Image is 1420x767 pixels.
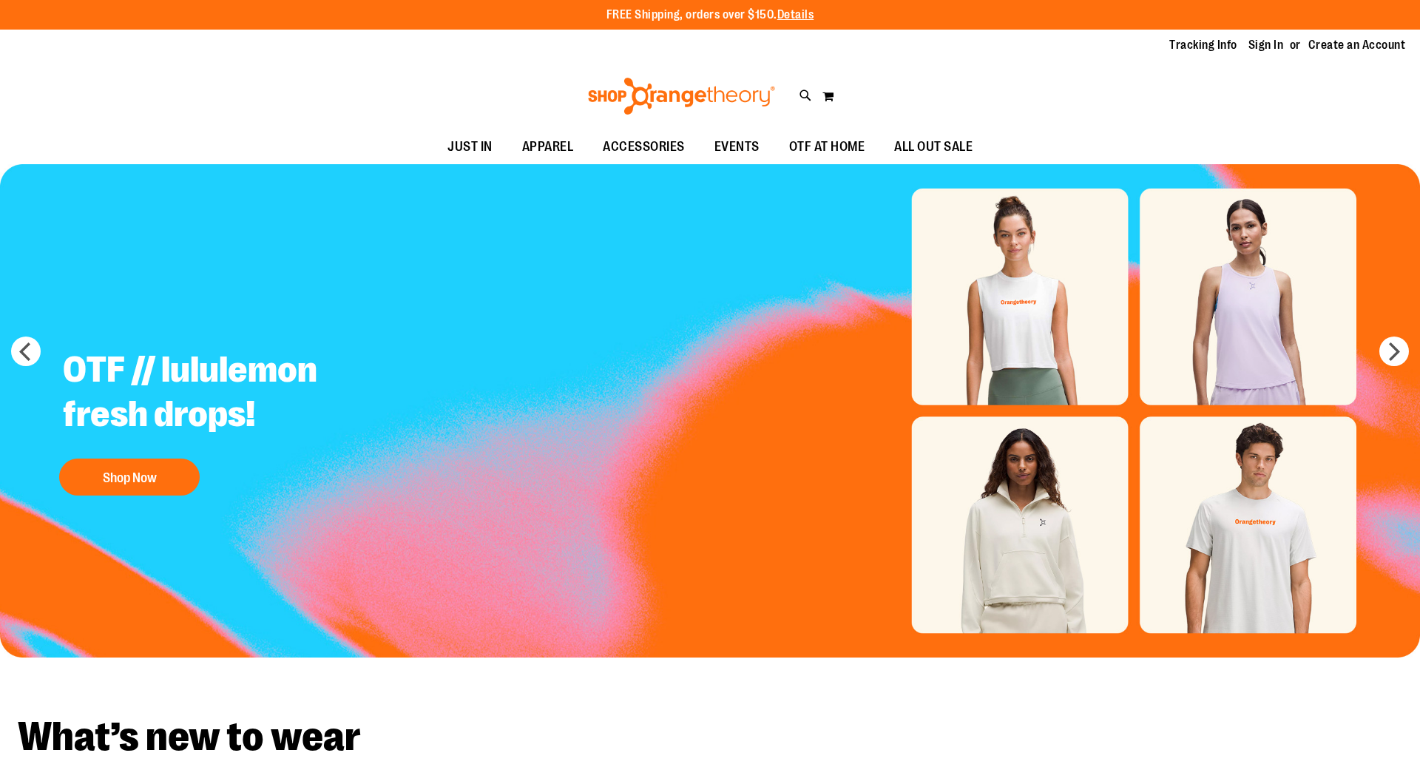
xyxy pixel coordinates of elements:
[52,337,419,451] h2: OTF // lululemon fresh drops!
[52,337,419,503] a: OTF // lululemon fresh drops! Shop Now
[447,130,493,163] span: JUST IN
[606,7,814,24] p: FREE Shipping, orders over $150.
[789,130,865,163] span: OTF AT HOME
[11,337,41,366] button: prev
[1169,37,1237,53] a: Tracking Info
[894,130,973,163] span: ALL OUT SALE
[1379,337,1409,366] button: next
[18,717,1402,757] h2: What’s new to wear
[777,8,814,21] a: Details
[586,78,777,115] img: Shop Orangetheory
[603,130,685,163] span: ACCESSORIES
[714,130,760,163] span: EVENTS
[1248,37,1284,53] a: Sign In
[1308,37,1406,53] a: Create an Account
[522,130,574,163] span: APPAREL
[59,459,200,496] button: Shop Now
